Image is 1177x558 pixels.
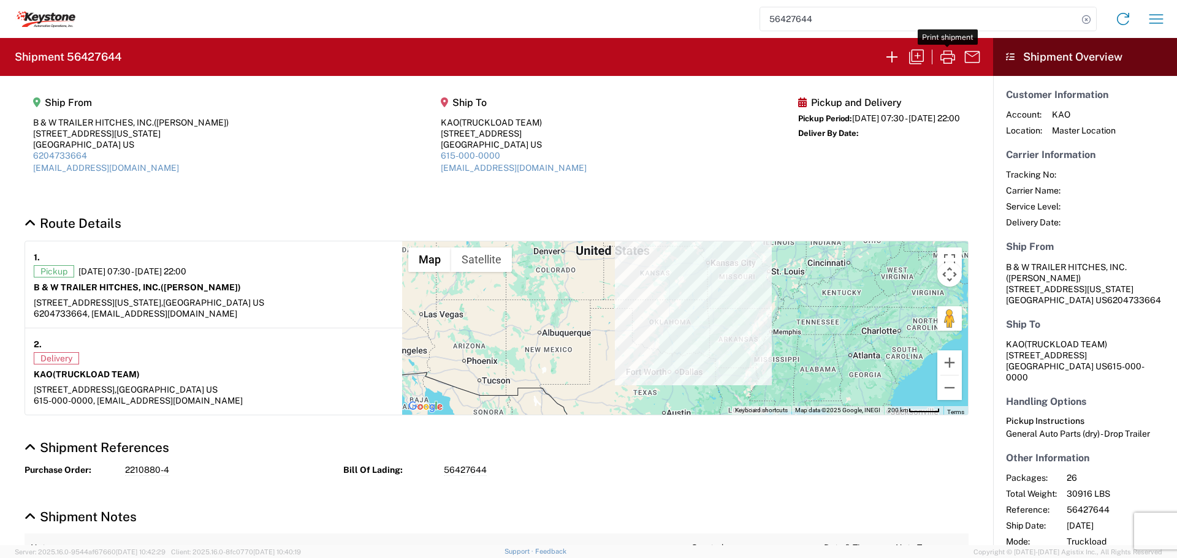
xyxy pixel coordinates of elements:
[937,375,962,400] button: Zoom out
[760,7,1078,31] input: Shipment, tracking or reference number
[1006,339,1164,383] address: [GEOGRAPHIC_DATA] US
[1006,488,1057,499] span: Total Weight:
[937,350,962,375] button: Zoom in
[1006,428,1164,439] div: General Auto Parts (dry) - Drop Trailer
[33,163,179,173] a: [EMAIL_ADDRESS][DOMAIN_NAME]
[25,440,169,455] a: Hide Details
[888,407,908,413] span: 200 km
[1006,125,1042,136] span: Location:
[1006,201,1061,212] span: Service Level:
[884,406,943,415] button: Map Scale: 200 km per 47 pixels
[15,50,121,64] h2: Shipment 56427644
[1067,504,1171,515] span: 56427644
[34,385,116,394] span: [STREET_ADDRESS],
[937,306,962,331] button: Drag Pegman onto the map to open Street View
[154,118,229,127] span: ([PERSON_NAME])
[161,282,241,292] span: ([PERSON_NAME])
[1006,262,1127,272] span: B & W TRAILER HITCHES, INC.
[1006,149,1164,160] h5: Carrier Information
[993,38,1177,76] header: Shipment Overview
[937,262,962,287] button: Map camera controls
[1006,452,1164,464] h5: Other Information
[33,151,87,160] a: 6204733664
[405,399,446,415] img: Google
[1006,89,1164,100] h5: Customer Information
[1052,125,1116,136] span: Master Location
[1006,319,1164,330] h5: Ship To
[441,117,587,128] div: KAO
[798,129,859,138] span: Deliver By Date:
[535,548,566,555] a: Feedback
[1006,217,1061,228] span: Delivery Date:
[1067,520,1171,531] span: [DATE]
[34,308,394,319] div: 6204733664, [EMAIL_ADDRESS][DOMAIN_NAME]
[15,548,166,556] span: Server: 2025.16.0-9544af67660
[441,139,587,150] div: [GEOGRAPHIC_DATA] US
[34,265,74,277] span: Pickup
[1052,109,1116,120] span: KAO
[1006,284,1133,294] span: [STREET_ADDRESS][US_STATE]
[1006,169,1061,180] span: Tracking No:
[33,97,229,108] h5: Ship From
[34,282,241,292] strong: B & W TRAILER HITCHES, INC.
[1006,520,1057,531] span: Ship Date:
[1006,416,1164,426] h6: Pickup Instructions
[735,406,788,415] button: Keyboard shortcuts
[1006,241,1164,252] h5: Ship From
[973,546,1162,557] span: Copyright © [DATE]-[DATE] Agistix Inc., All Rights Reserved
[25,464,116,476] strong: Purchase Order:
[1006,339,1107,360] span: KAO [STREET_ADDRESS]
[25,509,137,524] a: Hide Details
[441,97,587,108] h5: Ship To
[116,385,218,394] span: [GEOGRAPHIC_DATA] US
[34,369,140,379] strong: KAO
[33,139,229,150] div: [GEOGRAPHIC_DATA] US
[1006,185,1061,196] span: Carrier Name:
[34,337,42,352] strong: 2.
[116,548,166,556] span: [DATE] 10:42:29
[1006,396,1164,407] h5: Handling Options
[25,216,121,231] a: Hide Details
[1006,504,1057,515] span: Reference:
[405,399,446,415] a: Open this area in Google Maps (opens a new window)
[171,548,301,556] span: Client: 2025.16.0-8fc0770
[253,548,301,556] span: [DATE] 10:40:19
[34,352,79,364] span: Delivery
[947,409,964,415] a: Terms
[441,163,587,173] a: [EMAIL_ADDRESS][DOMAIN_NAME]
[1067,488,1171,499] span: 30916 LBS
[441,151,500,160] a: 615-000-0000
[1006,536,1057,547] span: Mode:
[78,266,186,277] span: [DATE] 07:30 - [DATE] 22:00
[125,464,169,476] span: 2210880-4
[33,128,229,139] div: [STREET_ADDRESS][US_STATE]
[852,113,960,123] span: [DATE] 07:30 - [DATE] 22:00
[798,97,960,108] h5: Pickup and Delivery
[1067,536,1171,547] span: Truckload
[34,250,40,265] strong: 1.
[408,247,451,272] button: Show street map
[1006,472,1057,483] span: Packages:
[1024,339,1107,349] span: (TRUCKLOAD TEAM)
[163,298,264,307] span: [GEOGRAPHIC_DATA] US
[33,117,229,128] div: B & W TRAILER HITCHES, INC.
[441,128,587,139] div: [STREET_ADDRESS]
[1006,262,1164,306] address: [GEOGRAPHIC_DATA] US
[1006,273,1081,283] span: ([PERSON_NAME])
[444,464,487,476] span: 56427644
[1006,361,1145,382] span: 615-000-0000
[34,298,163,307] span: [STREET_ADDRESS][US_STATE],
[34,395,394,406] div: 615-000-0000, [EMAIL_ADDRESS][DOMAIN_NAME]
[1006,109,1042,120] span: Account:
[505,548,535,555] a: Support
[798,114,852,123] span: Pickup Period:
[1107,295,1161,305] span: 6204733664
[795,407,880,413] span: Map data ©2025 Google, INEGI
[53,369,140,379] span: (TRUCKLOAD TEAM)
[451,247,512,272] button: Show satellite imagery
[459,118,542,127] span: (TRUCKLOAD TEAM)
[343,464,435,476] strong: Bill Of Lading:
[1067,472,1171,483] span: 26
[937,247,962,272] button: Toggle fullscreen view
